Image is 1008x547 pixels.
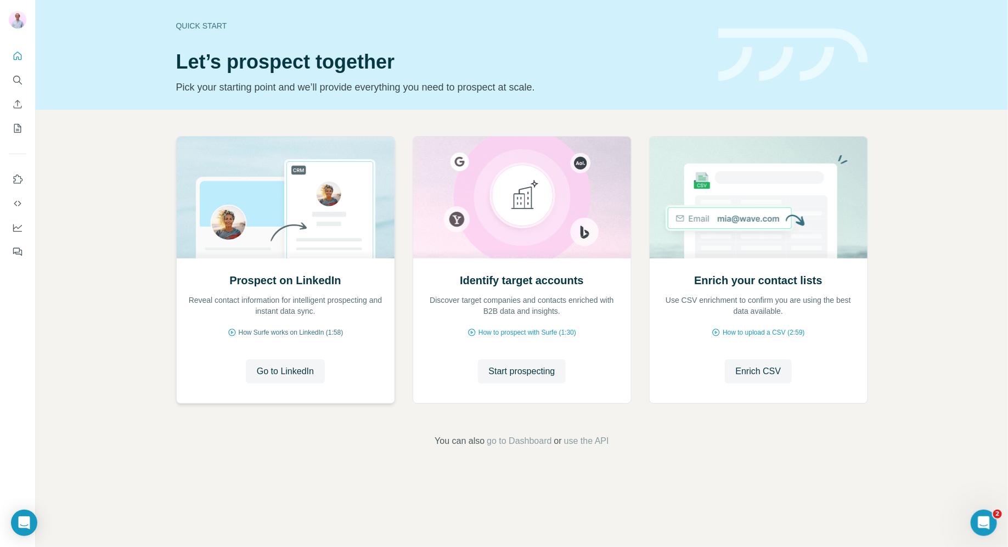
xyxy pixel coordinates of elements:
[188,295,384,317] p: Reveal contact information for intelligent prospecting and instant data sync.
[11,510,37,536] div: Open Intercom Messenger
[257,365,314,378] span: Go to LinkedIn
[9,11,26,29] img: Avatar
[229,273,341,288] h2: Prospect on LinkedIn
[694,273,822,288] h2: Enrich your contact lists
[176,20,705,31] div: Quick start
[176,80,705,95] p: Pick your starting point and we’ll provide everything you need to prospect at scale.
[725,359,792,384] button: Enrich CSV
[478,359,566,384] button: Start prospecting
[478,328,576,337] span: How to prospect with Surfe (1:30)
[9,119,26,138] button: My lists
[9,242,26,262] button: Feedback
[661,295,857,317] p: Use CSV enrichment to confirm you are using the best data available.
[435,435,485,448] span: You can also
[649,137,868,258] img: Enrich your contact lists
[723,328,804,337] span: How to upload a CSV (2:59)
[424,295,620,317] p: Discover target companies and contacts enriched with B2B data and insights.
[246,359,325,384] button: Go to LinkedIn
[413,137,632,258] img: Identify target accounts
[736,365,781,378] span: Enrich CSV
[9,218,26,238] button: Dashboard
[176,51,705,73] h1: Let’s prospect together
[239,328,343,337] span: How Surfe works on LinkedIn (1:58)
[176,137,395,258] img: Prospect on LinkedIn
[460,273,584,288] h2: Identify target accounts
[9,194,26,213] button: Use Surfe API
[718,29,868,82] img: banner
[564,435,609,448] button: use the API
[971,510,997,536] iframe: Intercom live chat
[554,435,562,448] span: or
[993,510,1002,518] span: 2
[489,365,555,378] span: Start prospecting
[9,70,26,90] button: Search
[9,170,26,189] button: Use Surfe on LinkedIn
[9,46,26,66] button: Quick start
[487,435,551,448] button: go to Dashboard
[9,94,26,114] button: Enrich CSV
